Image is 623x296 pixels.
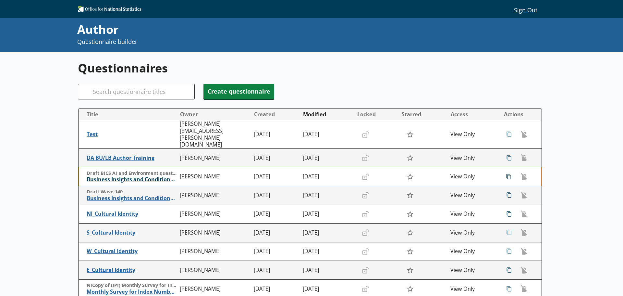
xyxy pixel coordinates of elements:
[87,289,177,295] span: Monthly Survey for Index Numbers of Import Prices - Price Quotation Return
[177,242,251,261] td: [PERSON_NAME]
[403,208,417,220] button: Star
[448,148,497,167] td: View Only
[177,120,251,148] td: [PERSON_NAME][EMAIL_ADDRESS][PERSON_NAME][DOMAIN_NAME]
[403,264,417,277] button: Star
[403,226,417,239] button: Star
[448,186,497,205] td: View Only
[251,186,300,205] td: [DATE]
[251,242,300,261] td: [DATE]
[403,245,417,258] button: Star
[177,148,251,167] td: [PERSON_NAME]
[87,189,177,195] span: Draft Wave 140
[177,109,251,120] button: Owner
[87,211,177,217] span: NI_Cultural Identity
[177,261,251,280] td: [PERSON_NAME]
[403,283,417,295] button: Star
[87,195,177,202] span: Business Insights and Conditions Survey (BICS)
[77,21,419,38] div: Author
[87,155,177,161] span: DA BU/LB Author Training
[300,242,354,261] td: [DATE]
[399,109,448,120] button: Starred
[251,167,300,186] td: [DATE]
[177,224,251,242] td: [PERSON_NAME]
[78,60,542,76] h1: Questionnaires
[300,261,354,280] td: [DATE]
[177,167,251,186] td: [PERSON_NAME]
[177,205,251,224] td: [PERSON_NAME]
[77,38,419,46] p: Questionnaire builder
[448,261,497,280] td: View Only
[177,186,251,205] td: [PERSON_NAME]
[87,131,177,138] span: Test
[203,84,274,99] button: Create questionnaire
[448,224,497,242] td: View Only
[403,152,417,164] button: Star
[300,167,354,186] td: [DATE]
[78,84,195,99] input: Search questionnaire titles
[448,167,497,186] td: View Only
[403,171,417,183] button: Star
[448,205,497,224] td: View Only
[355,109,398,120] button: Locked
[251,109,300,120] button: Created
[251,120,300,148] td: [DATE]
[509,4,542,15] button: Sign Out
[87,267,177,274] span: E_Cultural Identity
[300,109,354,120] button: Modified
[300,205,354,224] td: [DATE]
[300,186,354,205] td: [DATE]
[87,282,177,289] span: NICopy of (IPI) Monthly Survey for Index Numbers of Import Prices - Price Quotation Return
[448,109,497,120] button: Access
[300,120,354,148] td: [DATE]
[497,109,542,120] th: Actions
[448,120,497,148] td: View Only
[251,261,300,280] td: [DATE]
[300,224,354,242] td: [DATE]
[300,148,354,167] td: [DATE]
[251,148,300,167] td: [DATE]
[87,170,177,176] span: Draft BICS AI and Environment questions
[403,128,417,141] button: Star
[87,229,177,236] span: S_Cultural Identity
[448,242,497,261] td: View Only
[251,205,300,224] td: [DATE]
[251,224,300,242] td: [DATE]
[87,176,177,183] span: Business Insights and Conditions Survey (BICS)
[403,189,417,201] button: Star
[81,109,177,120] button: Title
[87,248,177,255] span: W_Cultural Identity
